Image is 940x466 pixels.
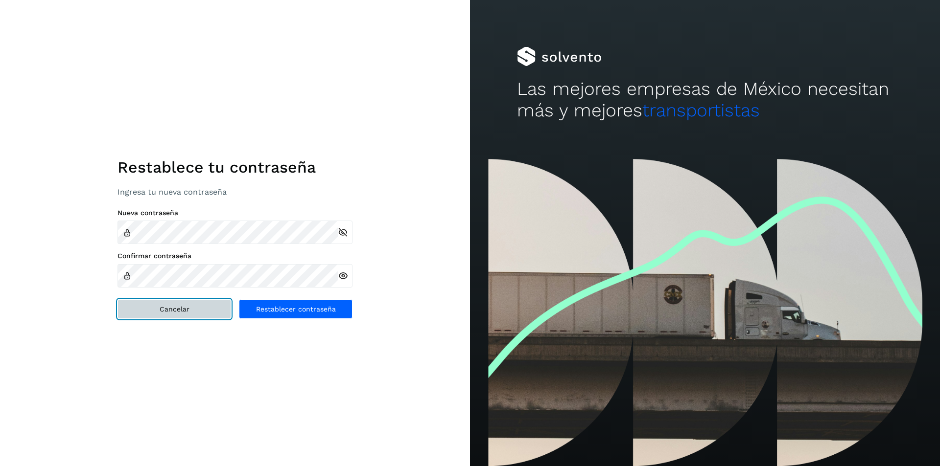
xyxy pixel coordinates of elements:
h2: Las mejores empresas de México necesitan más y mejores [517,78,893,122]
label: Nueva contraseña [117,209,352,217]
span: Restablecer contraseña [256,306,336,312]
h1: Restablece tu contraseña [117,158,352,177]
button: Restablecer contraseña [239,299,352,319]
span: Cancelar [160,306,189,312]
button: Cancelar [117,299,231,319]
span: transportistas [642,100,760,121]
label: Confirmar contraseña [117,252,352,260]
p: Ingresa tu nueva contraseña [117,187,352,197]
